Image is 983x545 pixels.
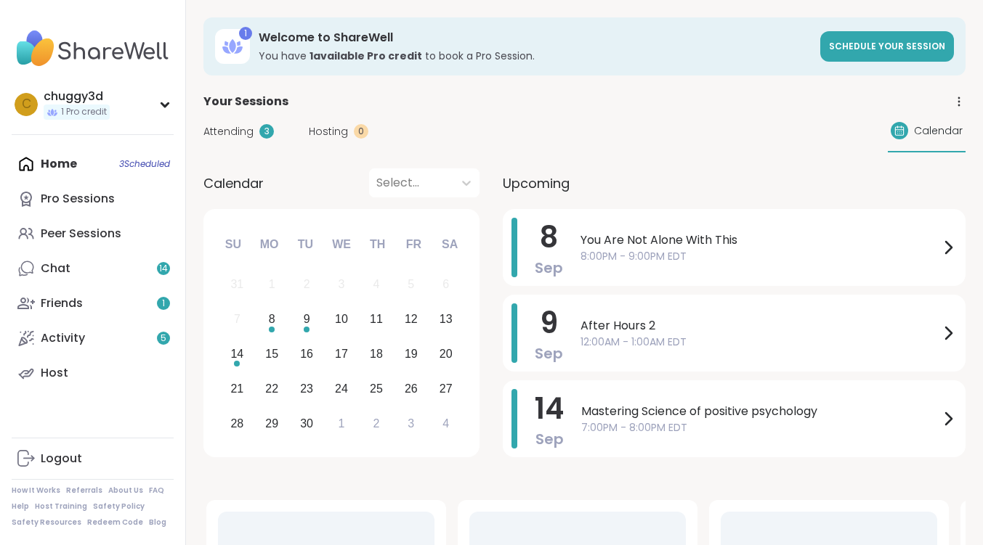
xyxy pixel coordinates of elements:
div: Mo [253,229,285,261]
a: Host [12,356,174,390]
div: 25 [370,379,383,398]
a: Safety Policy [93,501,145,512]
div: Host [41,365,68,381]
h3: Welcome to ShareWell [259,30,812,46]
div: Choose Friday, September 19th, 2025 [395,339,426,370]
div: 19 [405,344,418,364]
b: 1 available Pro credit [310,49,422,63]
div: Not available Wednesday, September 3rd, 2025 [326,269,357,300]
div: 30 [300,414,313,433]
span: c [22,95,31,114]
div: 4 [442,414,449,433]
div: Tu [289,229,321,261]
div: Choose Monday, September 15th, 2025 [256,339,288,370]
div: 2 [304,274,310,294]
div: Chat [41,261,70,276]
span: 14 [535,388,564,429]
a: Friends1 [12,286,174,321]
div: Choose Thursday, September 25th, 2025 [361,373,392,404]
a: Help [12,501,29,512]
div: Pro Sessions [41,191,115,207]
div: Choose Sunday, September 21st, 2025 [222,373,253,404]
div: Choose Saturday, September 20th, 2025 [430,339,461,370]
a: Referrals [66,485,102,496]
div: Choose Tuesday, September 30th, 2025 [291,408,323,439]
div: Choose Tuesday, September 9th, 2025 [291,304,323,335]
div: 16 [300,344,313,364]
div: 15 [265,344,278,364]
div: Not available Friday, September 5th, 2025 [395,269,426,300]
span: Calendar [203,173,264,193]
div: Not available Sunday, September 7th, 2025 [222,304,253,335]
div: Activity [41,330,85,346]
div: Choose Wednesday, October 1st, 2025 [326,408,357,439]
a: FAQ [149,485,164,496]
img: ShareWell Nav Logo [12,23,174,74]
div: Th [362,229,394,261]
div: Choose Sunday, September 28th, 2025 [222,408,253,439]
span: 9 [540,303,558,343]
div: Choose Sunday, September 14th, 2025 [222,339,253,370]
span: Hosting [309,124,348,139]
div: 21 [230,379,243,398]
div: Su [217,229,249,261]
div: Choose Monday, September 22nd, 2025 [256,373,288,404]
div: Choose Friday, September 26th, 2025 [395,373,426,404]
span: You Are Not Alone With This [581,231,939,249]
span: 7:00PM - 8:00PM EDT [581,420,939,435]
div: Choose Monday, September 8th, 2025 [256,304,288,335]
div: 4 [373,274,379,294]
div: 3 [259,124,274,139]
span: 1 [162,298,165,310]
a: Chat14 [12,251,174,286]
div: 0 [354,124,368,139]
div: Choose Tuesday, September 16th, 2025 [291,339,323,370]
div: Fr [397,229,429,261]
a: Host Training [35,501,87,512]
div: 31 [230,274,243,294]
div: Logout [41,451,82,467]
div: Not available Monday, September 1st, 2025 [256,269,288,300]
div: We [325,229,357,261]
span: Upcoming [503,173,570,193]
span: Sep [535,429,564,449]
div: Choose Thursday, September 11th, 2025 [361,304,392,335]
span: Schedule your session [829,40,945,52]
div: 24 [335,379,348,398]
div: 1 [339,414,345,433]
div: Choose Friday, September 12th, 2025 [395,304,426,335]
div: Sa [434,229,466,261]
a: Blog [149,517,166,528]
div: 28 [230,414,243,433]
a: Activity5 [12,321,174,356]
div: 12 [405,309,418,329]
div: Choose Friday, October 3rd, 2025 [395,408,426,439]
div: Choose Tuesday, September 23rd, 2025 [291,373,323,404]
div: 8 [269,309,275,329]
div: 11 [370,309,383,329]
div: Choose Wednesday, September 17th, 2025 [326,339,357,370]
a: Redeem Code [87,517,143,528]
div: 1 [239,27,252,40]
div: 17 [335,344,348,364]
div: 20 [440,344,453,364]
span: Calendar [914,123,963,139]
span: Your Sessions [203,93,288,110]
a: Safety Resources [12,517,81,528]
span: Attending [203,124,254,139]
span: Sep [535,258,563,278]
div: 27 [440,379,453,398]
div: 9 [304,309,310,329]
div: Choose Monday, September 29th, 2025 [256,408,288,439]
div: 18 [370,344,383,364]
a: About Us [108,485,143,496]
div: 13 [440,309,453,329]
div: 1 [269,274,275,294]
div: Choose Wednesday, September 10th, 2025 [326,304,357,335]
span: 8 [540,217,558,258]
div: Not available Thursday, September 4th, 2025 [361,269,392,300]
div: Choose Thursday, October 2nd, 2025 [361,408,392,439]
div: 5 [408,274,414,294]
span: Mastering Science of positive psychology [581,403,939,420]
a: Schedule your session [820,31,954,62]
